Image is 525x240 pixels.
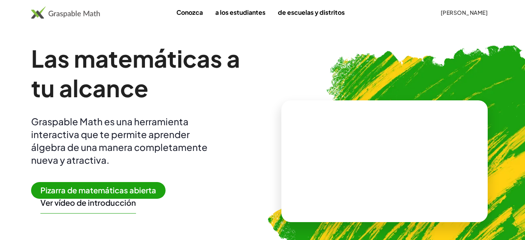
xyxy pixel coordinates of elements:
[40,185,156,195] font: Pizarra de matemáticas abierta
[326,132,443,190] video: ¿Qué es esto? Es notación matemática dinámica. Esta notación desempeña un papel fundamental en có...
[272,5,351,19] a: de escuelas y distritos
[434,5,494,19] button: [PERSON_NAME]
[215,8,265,16] font: a los estudiantes
[441,9,488,16] font: [PERSON_NAME]
[170,5,209,19] a: Conozca
[40,198,136,208] button: Ver vídeo de introducción
[209,5,272,19] a: a los estudiantes
[31,187,172,195] a: Pizarra de matemáticas abierta
[278,8,345,16] font: de escuelas y distritos
[31,44,240,102] font: Las matemáticas a tu alcance
[176,8,203,16] font: Conozca
[31,116,208,166] font: Graspable Math es una herramienta interactiva que te permite aprender álgebra de una manera compl...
